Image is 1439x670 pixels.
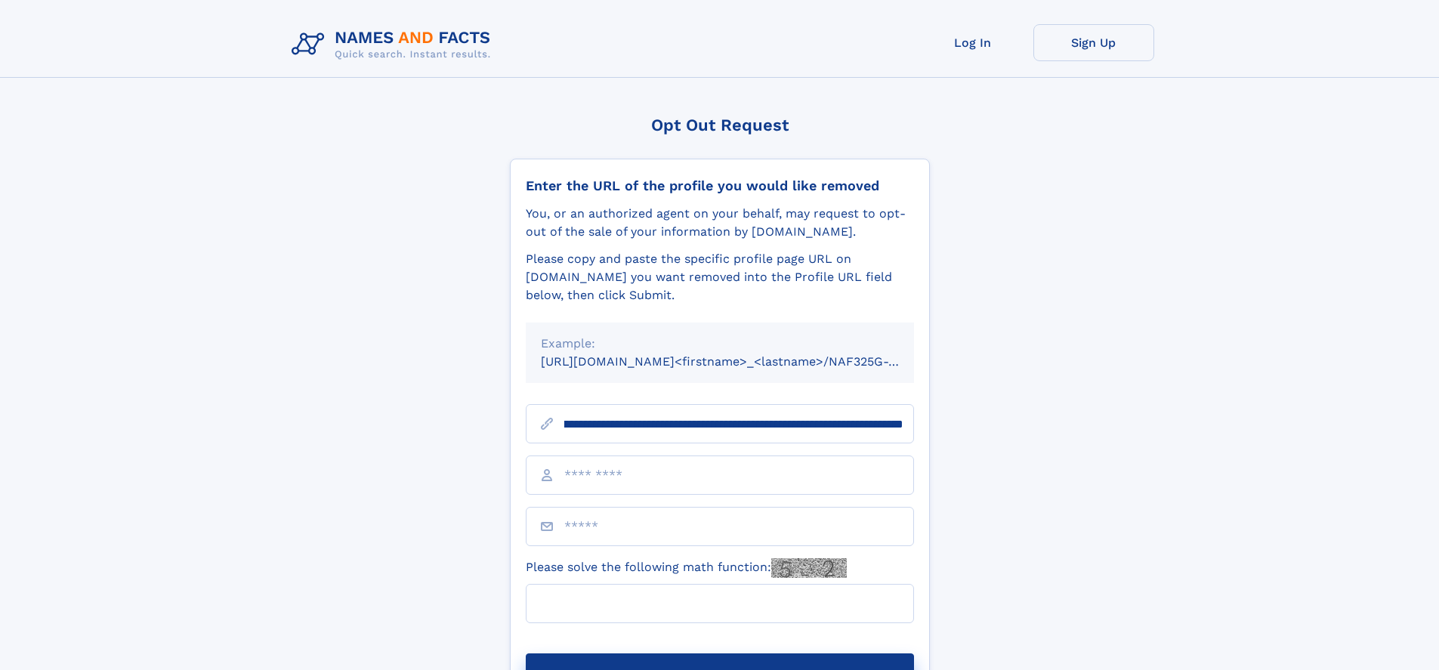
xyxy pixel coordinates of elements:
[526,250,914,304] div: Please copy and paste the specific profile page URL on [DOMAIN_NAME] you want removed into the Pr...
[541,354,943,369] small: [URL][DOMAIN_NAME]<firstname>_<lastname>/NAF325G-xxxxxxxx
[912,24,1033,61] a: Log In
[541,335,899,353] div: Example:
[510,116,930,134] div: Opt Out Request
[1033,24,1154,61] a: Sign Up
[526,205,914,241] div: You, or an authorized agent on your behalf, may request to opt-out of the sale of your informatio...
[526,178,914,194] div: Enter the URL of the profile you would like removed
[526,558,847,578] label: Please solve the following math function:
[286,24,503,65] img: Logo Names and Facts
